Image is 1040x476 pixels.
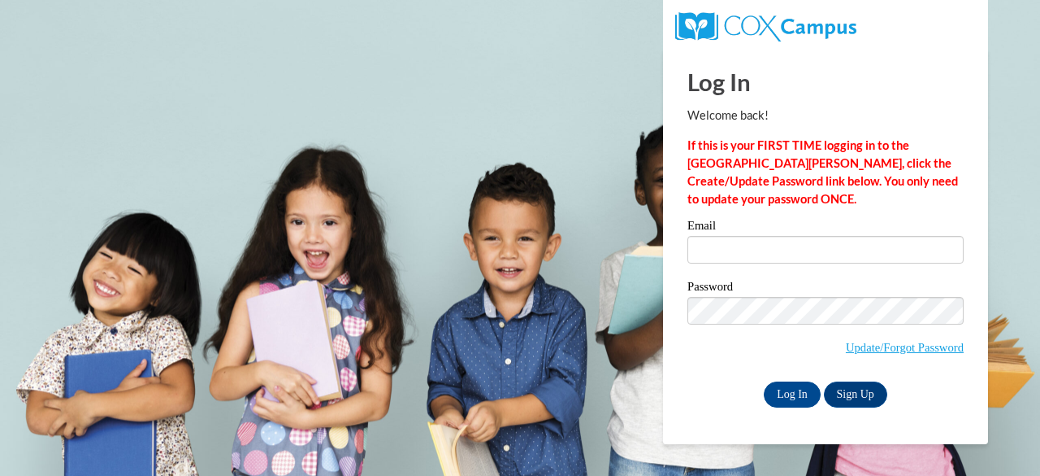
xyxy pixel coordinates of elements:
[687,65,964,98] h1: Log In
[687,220,964,236] label: Email
[824,382,887,408] a: Sign Up
[675,19,856,33] a: COX Campus
[675,12,856,41] img: COX Campus
[846,341,964,354] a: Update/Forgot Password
[687,281,964,297] label: Password
[687,107,964,124] p: Welcome back!
[687,138,958,206] strong: If this is your FIRST TIME logging in to the [GEOGRAPHIC_DATA][PERSON_NAME], click the Create/Upd...
[764,382,821,408] input: Log In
